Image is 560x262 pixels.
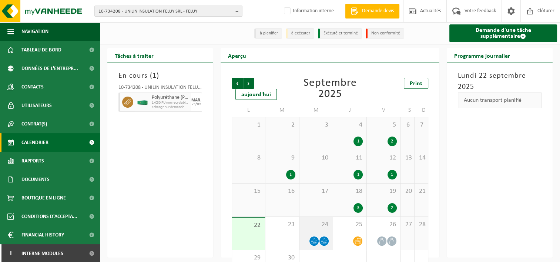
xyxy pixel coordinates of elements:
span: Suivant [243,78,254,89]
span: 27 [405,221,410,229]
td: V [367,104,400,117]
span: 13 [405,154,410,162]
a: Demande d'une tâche supplémentaire [449,24,557,42]
span: 30 [269,254,295,262]
span: 8 [236,154,261,162]
span: 22 [236,221,261,229]
div: 1 [286,170,295,179]
td: D [415,104,428,117]
h2: Programme journalier [447,48,517,63]
div: 23/09 [192,103,201,106]
span: 1xC30 PU non recyclable, souillé (Briquettes et plaques) [152,101,189,105]
span: 9 [269,154,295,162]
span: 24 [303,221,329,229]
td: M [299,104,333,117]
div: 1 [353,170,363,179]
span: 17 [303,187,329,195]
span: Contrat(s) [21,115,47,133]
div: 10-734208 - UNILIN INSULATION FELUY SRL - FELUY [118,85,202,93]
h2: Tâches à traiter [107,48,161,63]
span: 16 [269,187,295,195]
h3: En cours ( ) [118,70,202,81]
img: HK-XC-30-GN-00 [137,100,148,105]
li: à planifier [254,28,282,38]
button: 10-734208 - UNILIN INSULATION FELUY SRL - FELUY [94,6,242,17]
td: L [232,104,265,117]
span: Documents [21,170,50,189]
label: Information interne [282,6,334,17]
span: 11 [337,154,363,162]
span: 14 [418,154,424,162]
span: Financial History [21,226,64,244]
div: Septembre 2025 [295,78,364,100]
li: à exécuter [286,28,314,38]
span: Utilisateurs [21,96,52,115]
div: MAR. [191,98,201,103]
div: 1 [388,170,397,179]
h3: Lundi 22 septembre 2025 [458,70,541,93]
span: 25 [337,221,363,229]
span: 1 [236,121,261,129]
span: 2 [269,121,295,129]
span: Tableau de bord [21,41,61,59]
span: 7 [418,121,424,129]
span: Echange sur demande [152,105,189,110]
td: M [265,104,299,117]
span: 29 [236,254,261,262]
span: 23 [269,221,295,229]
span: 28 [418,221,424,229]
span: 5 [370,121,396,129]
a: Print [404,78,428,89]
span: Contacts [21,78,44,96]
span: 20 [405,187,410,195]
span: Conditions d'accepta... [21,207,77,226]
span: 10-734208 - UNILIN INSULATION FELUY SRL - FELUY [98,6,232,17]
span: Données de l'entrepr... [21,59,78,78]
div: Aucun transport planifié [458,93,541,108]
span: 1 [152,72,157,80]
span: 19 [370,187,396,195]
div: 2 [388,137,397,146]
a: Demande devis [345,4,399,19]
span: 15 [236,187,261,195]
span: 3 [303,121,329,129]
span: Demande devis [360,7,396,15]
div: aujourd'hui [235,89,277,100]
span: Calendrier [21,133,48,152]
span: 21 [418,187,424,195]
div: 3 [353,203,363,213]
li: Non-conformité [366,28,404,38]
span: Navigation [21,22,48,41]
span: 18 [337,187,363,195]
span: 26 [370,221,396,229]
span: 10 [303,154,329,162]
h2: Aperçu [221,48,254,63]
span: Polyuréthane (PU) non recyclable, souillé [152,95,189,101]
td: S [401,104,415,117]
span: 4 [337,121,363,129]
li: Exécuté et terminé [318,28,362,38]
span: Boutique en ligne [21,189,66,207]
span: 6 [405,121,410,129]
span: Précédent [232,78,243,89]
span: Print [410,81,422,87]
div: 2 [388,203,397,213]
div: 1 [353,137,363,146]
td: J [333,104,367,117]
span: Rapports [21,152,44,170]
span: 12 [370,154,396,162]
